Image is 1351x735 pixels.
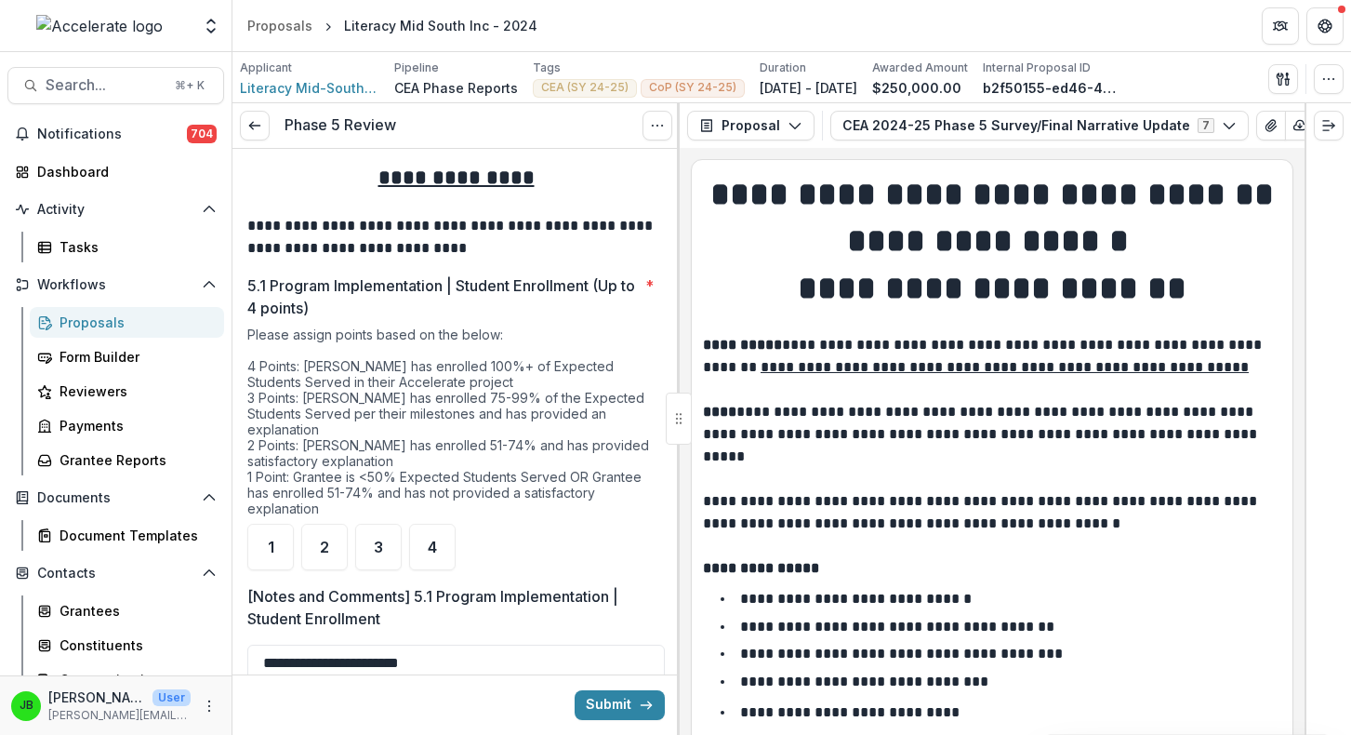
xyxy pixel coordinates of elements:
[60,416,209,435] div: Payments
[247,16,312,35] div: Proposals
[983,60,1091,76] p: Internal Proposal ID
[247,327,665,524] div: Please assign points based on the below: 4 Points: [PERSON_NAME] has enrolled 100%+ of Expected S...
[760,78,857,98] p: [DATE] - [DATE]
[30,520,224,551] a: Document Templates
[60,347,209,367] div: Form Builder
[46,76,164,94] span: Search...
[37,202,194,218] span: Activity
[60,670,209,689] div: Communications
[1306,7,1344,45] button: Get Help
[872,78,961,98] p: $250,000.00
[60,237,209,257] div: Tasks
[394,78,518,98] p: CEA Phase Reports
[152,689,191,706] p: User
[37,277,194,293] span: Workflows
[30,595,224,626] a: Grantees
[575,690,665,720] button: Submit
[541,81,629,94] span: CEA (SY 24-25)
[30,376,224,407] a: Reviewers
[240,12,320,39] a: Proposals
[37,127,187,142] span: Notifications
[7,156,224,187] a: Dashboard
[7,119,224,149] button: Notifications704
[37,490,194,506] span: Documents
[7,483,224,513] button: Open Documents
[1262,7,1299,45] button: Partners
[30,232,224,262] a: Tasks
[7,194,224,224] button: Open Activity
[394,60,439,76] p: Pipeline
[36,15,163,37] img: Accelerate logo
[30,341,224,372] a: Form Builder
[30,445,224,475] a: Grantee Reports
[30,410,224,441] a: Payments
[187,125,217,143] span: 704
[60,601,209,621] div: Grantees
[48,707,191,724] p: [PERSON_NAME][EMAIL_ADDRESS][PERSON_NAME][DOMAIN_NAME]
[198,695,220,717] button: More
[268,540,274,555] span: 1
[30,664,224,695] a: Communications
[240,78,379,98] a: Literacy Mid-South, Inc.
[344,16,537,35] div: Literacy Mid South Inc - 2024
[7,67,224,104] button: Search...
[642,111,672,140] button: Options
[60,526,209,545] div: Document Templates
[247,274,638,319] p: 5.1 Program Implementation | Student Enrollment (Up to 4 points)
[285,116,396,134] h3: Phase 5 Review
[60,381,209,401] div: Reviewers
[240,60,292,76] p: Applicant
[830,111,1249,140] button: CEA 2024-25 Phase 5 Survey/Final Narrative Update7
[247,585,654,630] p: [Notes and Comments] 5.1 Program Implementation | Student Enrollment
[760,60,806,76] p: Duration
[171,75,208,96] div: ⌘ + K
[1256,111,1286,140] button: View Attached Files
[240,12,545,39] nav: breadcrumb
[30,307,224,338] a: Proposals
[7,270,224,300] button: Open Workflows
[60,450,209,470] div: Grantee Reports
[30,630,224,661] a: Constituents
[7,558,224,588] button: Open Contacts
[37,566,194,581] span: Contacts
[428,540,437,555] span: 4
[198,7,224,45] button: Open entity switcher
[320,540,329,555] span: 2
[20,700,33,712] div: Jennifer Bronson
[872,60,968,76] p: Awarded Amount
[48,688,145,707] p: [PERSON_NAME]
[687,111,815,140] button: Proposal
[60,313,209,332] div: Proposals
[37,162,209,181] div: Dashboard
[60,635,209,655] div: Constituents
[649,81,736,94] span: CoP (SY 24-25)
[374,540,383,555] span: 3
[983,78,1122,98] p: b2f50155-ed46-4ab9-8f96-1b07214987c8
[533,60,561,76] p: Tags
[1314,111,1344,140] button: Expand right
